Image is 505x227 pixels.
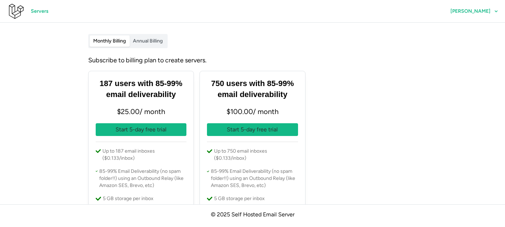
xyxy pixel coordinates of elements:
[88,55,417,66] div: Subscribe to billing plan to create servers.
[102,148,186,162] p: Up to 187 email inboxes ($0.133/inbox)
[103,195,153,202] p: 5 GB storage per inbox
[96,106,187,118] p: $ 25.00 / month
[214,148,298,162] p: Up to 750 email inboxes ($0.133/inbox)
[31,5,49,17] span: Servers
[207,106,298,118] p: $ 100.00 / month
[227,125,278,134] p: Start 5-day free trial
[93,38,126,44] span: Monthly Billing
[444,5,505,18] button: [PERSON_NAME]
[214,195,265,202] p: 5 GB storage per inbox
[99,168,186,189] p: 85-99% Email Deliverability (no spam folder!!) using an Outbound Relay (like Amazon SES, Brevo, etc)
[207,78,298,100] h3: 750 users with 85-99% email deliverability
[207,123,298,136] button: Start 5-day free trial
[116,125,167,134] p: Start 5-day free trial
[450,9,490,14] span: [PERSON_NAME]
[96,123,187,136] button: Start 5-day free trial
[24,5,55,18] a: Servers
[96,78,187,100] h3: 187 users with 85-99% email deliverability
[133,38,163,44] span: Annual Billing
[211,168,298,189] p: 85-99% Email Deliverability (no spam folder!!) using an Outbound Relay (like Amazon SES, Brevo, etc)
